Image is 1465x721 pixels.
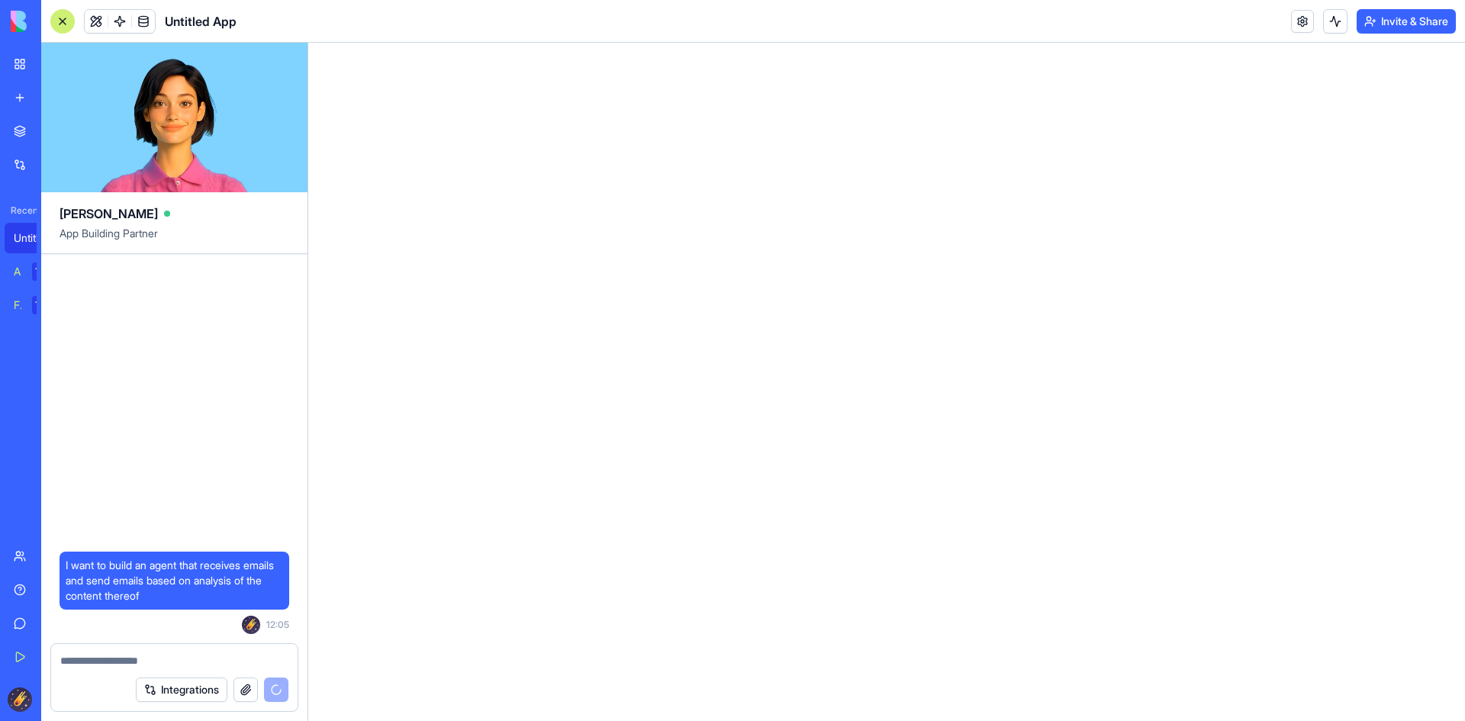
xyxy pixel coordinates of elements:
div: TRY [32,262,56,281]
img: ACg8ocIZQt0WHcenxjnSu3jlBvVEI6xNOB5s15vmrHGYFiE7TW2CdAJu9w=s96-c [8,687,32,712]
div: TRY [32,296,56,314]
button: Invite & Share [1357,9,1456,34]
span: [PERSON_NAME] [60,204,158,223]
a: Untitled App [5,223,66,253]
span: Recent [5,204,37,217]
img: logo [11,11,105,32]
span: 12:05 [266,619,289,631]
a: AI Logo GeneratorTRY [5,256,66,287]
a: Feedback FormTRY [5,290,66,320]
button: Integrations [136,678,227,702]
div: Untitled App [14,230,56,246]
div: AI Logo Generator [14,264,21,279]
img: ACg8ocIZQt0WHcenxjnSu3jlBvVEI6xNOB5s15vmrHGYFiE7TW2CdAJu9w=s96-c [242,616,260,634]
span: Untitled App [165,12,237,31]
span: App Building Partner [60,226,289,253]
span: I want to build an agent that receives emails and send emails based on analysis of the content th... [66,558,283,604]
div: Feedback Form [14,298,21,313]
